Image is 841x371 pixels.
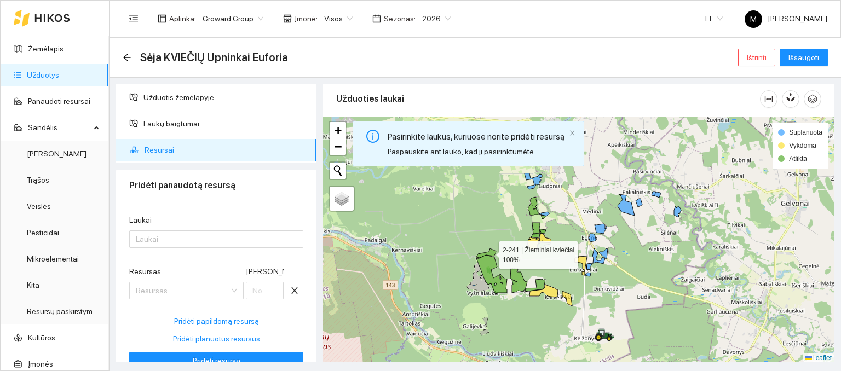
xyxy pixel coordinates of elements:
span: close [569,130,575,136]
label: Norma [246,266,284,277]
a: Resursų paskirstymas [27,307,101,316]
button: Initiate a new search [330,163,346,179]
label: Laukai [129,215,152,226]
button: Pridėti papildomą resursą [129,312,303,330]
input: Resursas [136,282,229,299]
a: Kita [27,281,39,289]
span: shop [283,14,292,23]
a: Zoom in [330,122,346,138]
span: info-circle [366,130,379,143]
a: Layers [330,187,354,211]
input: Norma [246,282,284,299]
span: Įmonė : [295,13,318,25]
button: close [569,130,575,137]
span: 2026 [422,10,451,27]
div: Pridėti panaudotą resursą [129,170,303,201]
span: Aplinka : [169,13,196,25]
a: Zoom out [330,138,346,155]
button: column-width [760,90,777,108]
span: Sezonas : [384,13,416,25]
button: menu-fold [123,8,145,30]
span: + [335,123,342,137]
span: [PERSON_NAME] [745,14,827,23]
a: Kultūros [28,333,55,342]
span: column-width [761,95,777,103]
div: Atgal [123,53,131,62]
a: Mikroelementai [27,254,79,263]
span: Vykdoma [789,142,816,149]
span: Sandėlis [28,117,90,138]
button: Pridėti resursą [129,352,303,369]
button: Pridėti planuotus resursus [129,330,303,347]
label: Resursas [129,266,161,277]
span: Laukų baigtumai [143,113,308,135]
span: Visos [324,10,353,27]
span: Išsaugoti [788,51,819,63]
span: Resursai [145,139,308,161]
a: Trąšos [27,176,49,184]
a: Leaflet [805,354,832,362]
a: Užduotys [27,71,59,79]
span: Sėja KVIEČIŲ Upninkai Euforia [140,49,288,66]
div: Pasirinkite laukus, kuriuose norite pridėti resursą [388,130,564,143]
span: Užduotis žemėlapyje [143,86,308,108]
span: Suplanuota [789,129,822,136]
span: Pridėti papildomą resursą [174,315,259,327]
span: − [335,140,342,153]
span: Pridėti planuotus resursus [173,333,260,345]
div: Paspauskite ant lauko, kad jį pasirinktumėte [388,146,564,158]
span: Atlikta [789,155,807,163]
a: Panaudoti resursai [28,97,90,106]
span: LT [705,10,723,27]
button: close [286,282,303,299]
span: Ištrinti [747,51,767,63]
span: Pridėti resursą [193,355,240,367]
a: Žemėlapis [28,44,64,53]
button: Išsaugoti [780,49,828,66]
a: Pesticidai [27,228,59,237]
span: menu-fold [129,14,139,24]
span: close [286,286,303,295]
span: calendar [372,14,381,23]
a: Įmonės [28,360,53,368]
span: M [750,10,757,28]
span: layout [158,14,166,23]
a: Veislės [27,202,51,211]
span: Groward Group [203,10,263,27]
a: [PERSON_NAME] [27,149,87,158]
div: Užduoties laukai [336,83,760,114]
span: arrow-left [123,53,131,62]
button: Ištrinti [738,49,775,66]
